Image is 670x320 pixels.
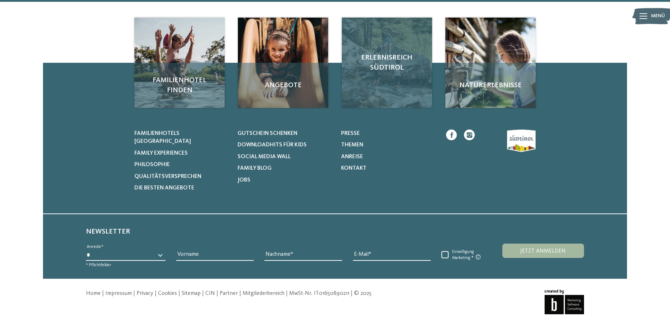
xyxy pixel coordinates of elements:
a: Familienhotels gesucht? Hier findet ihr die besten! Angebote [238,18,328,108]
img: Familienhotels gesucht? Hier findet ihr die besten! [238,18,328,108]
span: | [216,291,218,296]
a: Presse [341,130,435,137]
a: Home [86,291,101,296]
a: Cookies [158,291,177,296]
span: | [133,291,135,296]
span: © 2025 [354,291,372,296]
span: Einwilligung Marketing [449,249,486,261]
a: Sitemap [182,291,201,296]
span: Angebote [245,80,321,90]
span: | [286,291,288,296]
a: Jobs [238,176,332,184]
a: Family Experiences [134,149,229,157]
a: Familienhotels gesucht? Hier findet ihr die besten! Naturerlebnisse [445,18,536,108]
a: Familienhotels [GEOGRAPHIC_DATA] [134,130,229,146]
a: Die besten Angebote [134,184,229,192]
a: Familienhotels gesucht? Hier findet ihr die besten! Erlebnisreich Südtirol [342,18,432,108]
a: Gutschein schenken [238,130,332,137]
span: | [239,291,241,296]
span: Family Blog [238,165,272,171]
span: Themen [341,142,363,148]
span: Jetzt anmelden [520,248,566,254]
a: Anreise [341,153,435,161]
a: Familienhotels gesucht? Hier findet ihr die besten! Familienhotel finden [134,18,225,108]
span: Familienhotel finden [142,75,217,95]
a: Themen [341,141,435,149]
span: | [178,291,180,296]
a: Social Media Wall [238,153,332,161]
span: Philosophie [134,162,170,168]
a: Partner [220,291,238,296]
span: * Pflichtfelder [86,263,111,267]
span: Naturerlebnisse [453,80,528,90]
a: Mitgliederbereich [243,291,284,296]
img: Brandnamic GmbH | Leading Hospitality Solutions [545,290,584,314]
span: | [102,291,104,296]
button: Jetzt anmelden [502,244,584,258]
span: Erlebnisreich Südtirol [349,53,425,73]
span: Gutschein schenken [238,131,297,136]
span: Presse [341,131,360,136]
span: Anreise [341,154,363,160]
span: MwSt-Nr. IT01650890211 [289,291,349,296]
span: Downloadhits für Kids [238,142,307,148]
span: | [202,291,204,296]
span: Familienhotels [GEOGRAPHIC_DATA] [134,131,191,144]
img: Familienhotels gesucht? Hier findet ihr die besten! [134,18,225,108]
span: | [155,291,157,296]
a: CIN [205,291,215,296]
span: Die besten Angebote [134,185,194,191]
span: Jobs [238,177,250,183]
span: | [351,291,353,296]
a: Philosophie [134,161,229,169]
img: Familienhotels gesucht? Hier findet ihr die besten! [445,18,536,108]
a: Qualitätsversprechen [134,173,229,180]
a: Kontakt [341,164,435,172]
a: Family Blog [238,164,332,172]
span: Newsletter [86,228,130,235]
span: Social Media Wall [238,154,291,160]
span: Qualitätsversprechen [134,174,201,179]
a: Impressum [105,291,132,296]
a: Downloadhits für Kids [238,141,332,149]
span: Family Experiences [134,150,188,156]
span: Kontakt [341,165,367,171]
a: Privacy [137,291,153,296]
